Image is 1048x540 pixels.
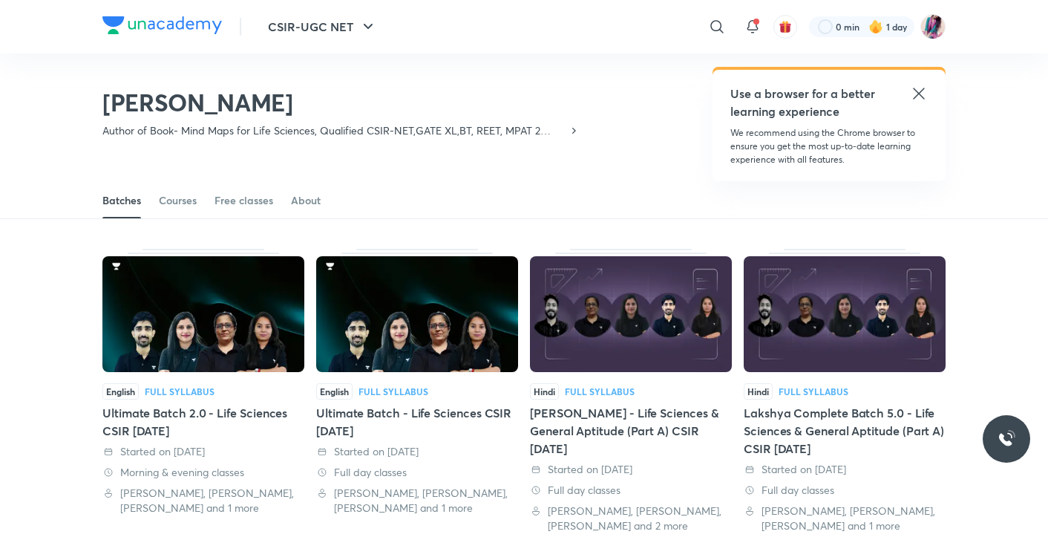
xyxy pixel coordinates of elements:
div: Ultimate Batch - Life Sciences CSIR Dec'25 [316,249,518,533]
div: [PERSON_NAME] - Life Sciences & General Aptitude (Part A) CSIR [DATE] [530,404,732,458]
div: Full day classes [744,483,946,498]
div: Yogesh Bishnoi, Neha Taneja, Neelam Verma and 1 more [102,486,304,515]
a: Batches [102,183,141,218]
div: Full Syllabus [358,387,428,396]
div: Full Syllabus [565,387,635,396]
div: Courses [159,193,197,208]
div: Ultimate Batch - Life Sciences CSIR [DATE] [316,404,518,440]
div: Full day classes [530,483,732,498]
a: Courses [159,183,197,218]
h2: [PERSON_NAME] [102,88,580,117]
div: Full Syllabus [779,387,848,396]
a: About [291,183,321,218]
div: Lakshya Complete Batch 5.0 - Life Sciences & General Aptitude (Part A) CSIR [DATE] [744,404,946,458]
div: Ultimate Batch 2.0 - Life Sciences CSIR [DATE] [102,404,304,440]
img: ttu [998,430,1015,448]
div: Free classes [214,193,273,208]
img: Company Logo [102,16,222,34]
div: Aarambh Batch - Life Sciences & General Aptitude (Part A) CSIR Dec'25 [530,249,732,533]
img: avatar [779,20,792,33]
img: streak [868,19,883,34]
div: Lakshya Complete Batch 5.0 - Life Sciences & General Aptitude (Part A) CSIR Jul'25 [744,249,946,533]
div: About [291,193,321,208]
img: Thumbnail [744,256,946,372]
div: Started on 31 Aug 2025 [102,444,304,459]
span: English [316,383,353,400]
div: Started on 31 Jul 2025 [316,444,518,459]
img: archana singh [920,14,946,39]
p: Author of Book- Mind Maps for Life Sciences, Qualified CSIR-NET,GATE XL,BT, REET, MPAT 2 times Ra... [102,123,568,138]
img: Thumbnail [530,256,732,372]
a: Free classes [214,183,273,218]
a: Company Logo [102,16,222,38]
span: English [102,383,139,400]
div: Yogesh Bishnoi, Neha Taneja, Neelam Verma and 1 more [316,486,518,515]
img: Thumbnail [102,256,304,372]
div: Full day classes [316,465,518,480]
button: avatar [773,15,797,39]
div: Ultimate Batch 2.0 - Life Sciences CSIR Dec'25 [102,249,304,533]
div: Started on 7 May 2025 [744,462,946,477]
img: Thumbnail [316,256,518,372]
div: Yogesh Bishnoi, Neha Taneja, Neelam Verma and 2 more [530,504,732,533]
div: Started on 21 May 2025 [530,462,732,477]
div: Full Syllabus [145,387,214,396]
p: We recommend using the Chrome browser to ensure you get the most up-to-date learning experience w... [730,126,928,166]
h5: Use a browser for a better learning experience [730,85,878,120]
span: Hindi [530,383,559,400]
div: Morning & evening classes [102,465,304,480]
div: Batches [102,193,141,208]
span: Hindi [744,383,773,400]
button: CSIR-UGC NET [259,12,386,42]
div: Yogesh Bishnoi, Neha Taneja, Neelam Verma and 1 more [744,504,946,533]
